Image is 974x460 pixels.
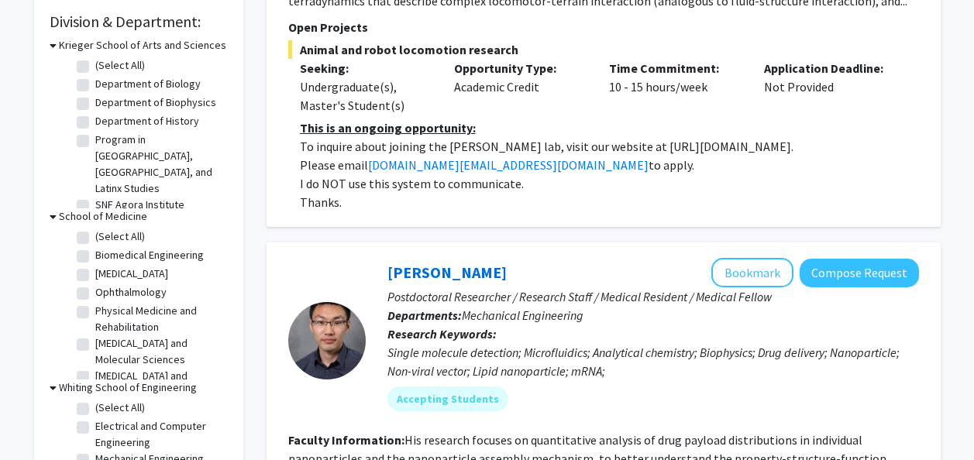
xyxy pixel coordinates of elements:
b: Research Keywords: [387,326,497,342]
label: (Select All) [95,57,145,74]
h3: School of Medicine [59,208,147,225]
label: Electrical and Computer Engineering [95,418,224,451]
label: Physical Medicine and Rehabilitation [95,303,224,335]
button: Compose Request to Sixuan Li [800,259,919,287]
label: Department of Biophysics [95,94,216,111]
div: Single molecule detection; Microfluidics; Analytical chemistry; Biophysics; Drug delivery; Nanopa... [387,343,919,380]
h2: Division & Department: [50,12,228,31]
label: Ophthalmology [95,284,167,300]
label: (Select All) [95,228,145,245]
p: Open Projects [288,18,919,36]
label: Biomedical Engineering [95,247,204,263]
label: (Select All) [95,400,145,416]
p: Opportunity Type: [454,59,586,77]
div: Not Provided [752,59,907,115]
a: [PERSON_NAME] [387,263,507,282]
mat-chip: Accepting Students [387,386,508,411]
p: To inquire about joining the [PERSON_NAME] lab, visit our website at [URL][DOMAIN_NAME]. [300,137,919,156]
iframe: Chat [12,390,66,448]
label: [MEDICAL_DATA] and Molecular Sciences [95,335,224,368]
p: Thanks. [300,193,919,211]
label: Department of History [95,113,199,129]
label: [MEDICAL_DATA] and Radiological Science [95,368,224,400]
h3: Krieger School of Arts and Sciences [59,37,226,53]
span: Animal and robot locomotion research [288,40,919,59]
label: Program in [GEOGRAPHIC_DATA], [GEOGRAPHIC_DATA], and Latinx Studies [95,132,224,197]
p: Seeking: [300,59,432,77]
div: Academic Credit [442,59,597,115]
p: Application Deadline: [764,59,896,77]
p: Please email to apply. [300,156,919,174]
label: [MEDICAL_DATA] [95,266,168,282]
p: Postdoctoral Researcher / Research Staff / Medical Resident / Medical Fellow [387,287,919,306]
a: [DOMAIN_NAME][EMAIL_ADDRESS][DOMAIN_NAME] [368,157,649,173]
p: I do NOT use this system to communicate. [300,174,919,193]
b: Departments: [387,307,462,323]
div: Undergraduate(s), Master's Student(s) [300,77,432,115]
label: SNF Agora Institute [95,197,184,213]
div: 10 - 15 hours/week [597,59,752,115]
button: Add Sixuan Li to Bookmarks [711,258,793,287]
span: Mechanical Engineering [462,307,583,323]
p: Time Commitment: [609,59,741,77]
h3: Whiting School of Engineering [59,379,197,396]
label: Department of Biology [95,76,201,92]
u: This is an ongoing opportunity: [300,120,476,136]
b: Faculty Information: [288,432,404,448]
